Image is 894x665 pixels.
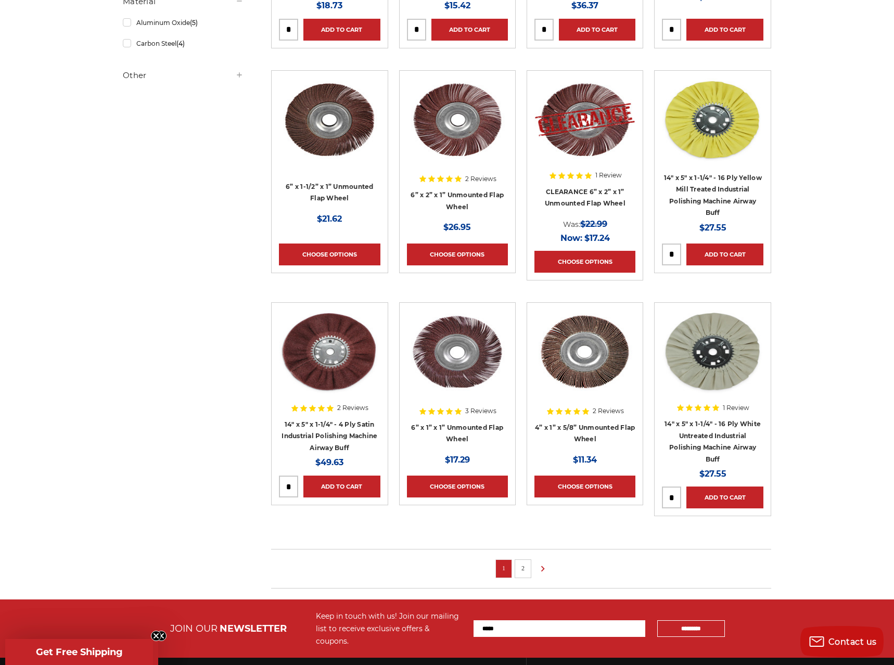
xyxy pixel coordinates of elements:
[176,40,185,47] span: (4)
[220,623,287,634] span: NEWSLETTER
[444,1,470,10] span: $15.42
[190,19,198,27] span: (5)
[303,476,380,497] a: Add to Cart
[800,626,884,657] button: Contact us
[123,34,244,53] a: Carbon Steel
[5,639,153,665] div: Get Free ShippingClose teaser
[407,78,508,211] a: 6" x 2" x 1" unmounted flap wheel
[407,244,508,265] a: Choose Options
[686,244,763,265] a: Add to Cart
[445,455,470,465] span: $17.29
[156,631,167,641] button: Close teaser
[123,14,244,32] a: Aluminum Oxide
[699,223,726,233] span: $27.55
[279,310,380,393] img: 14 inch satin surface prep airway buffing wheel
[686,487,763,508] a: Add to Cart
[534,251,635,273] a: Choose Options
[686,19,763,41] a: Add to Cart
[407,476,508,497] a: Choose Options
[571,1,598,10] span: $36.37
[151,631,161,641] button: Close teaser
[36,646,123,658] span: Get Free Shipping
[170,623,218,634] span: JOIN OUR
[443,222,471,232] span: $26.95
[407,78,508,161] img: 6" x 2" x 1" unmounted flap wheel
[534,310,635,443] a: 4" x 1" x 5/8" aluminum oxide unmounted flap wheel
[407,310,508,393] img: 6" x 1" x 1" unmounted flap wheel
[534,310,635,393] img: 4" x 1" x 5/8" aluminum oxide unmounted flap wheel
[662,310,763,443] a: 14 inch untreated white airway buffing wheel
[573,455,597,465] span: $11.34
[282,420,377,452] a: 14" x 5" x 1-1/4" - 4 Ply Satin Industrial Polishing Machine Airway Buff
[407,310,508,443] a: 6" x 1" x 1" unmounted flap wheel
[279,78,380,211] a: 6" x 1.5" x 1" unmounted flap wheel
[559,19,635,41] a: Add to Cart
[699,469,726,479] span: $27.55
[123,69,244,82] h5: Other
[431,19,508,41] a: Add to Cart
[534,476,635,497] a: Choose Options
[560,233,582,243] span: Now:
[665,420,761,463] a: 14" x 5" x 1-1/4" - 16 Ply White Untreated Industrial Polishing Machine Airway Buff
[316,610,463,647] div: Keep in touch with us! Join our mailing list to receive exclusive offers & coupons.
[580,219,607,229] span: $22.99
[303,19,380,41] a: Add to Cart
[662,310,763,393] img: 14 inch untreated white airway buffing wheel
[534,78,635,161] img: CLEARANCE 6” x 2” x 1” Unmounted Flap Wheel
[662,78,763,211] a: 14 inch yellow mill treated Polishing Machine Airway Buff
[279,310,380,443] a: 14 inch satin surface prep airway buffing wheel
[584,233,610,243] span: $17.24
[534,217,635,231] div: Was:
[828,637,877,647] span: Contact us
[316,1,342,10] span: $18.73
[499,562,509,574] a: 1
[315,457,343,467] span: $49.63
[518,562,528,574] a: 2
[317,214,342,224] span: $21.62
[662,78,763,161] img: 14 inch yellow mill treated Polishing Machine Airway Buff
[279,244,380,265] a: Choose Options
[534,78,635,211] a: CLEARANCE 6” x 2” x 1” Unmounted Flap Wheel
[279,78,380,161] img: 6" x 1.5" x 1" unmounted flap wheel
